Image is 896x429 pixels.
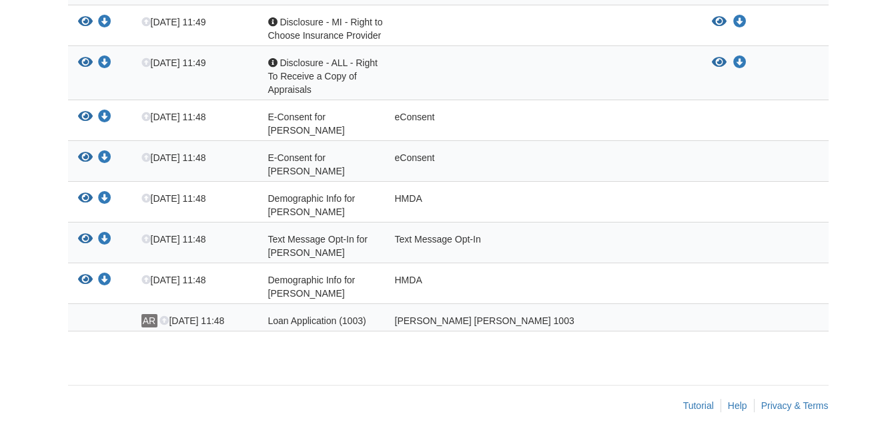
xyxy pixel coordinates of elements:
a: Download E-Consent for Yisneidi Figueroa [98,153,111,164]
span: [DATE] 11:48 [159,315,224,326]
button: View E-Consent for Miguel Varela [78,110,93,124]
span: AR [141,314,157,327]
div: HMDA [385,273,702,300]
button: View Disclosure - MI - Right to Choose Insurance Provider [712,15,727,29]
span: Loan Application (1003) [268,315,366,326]
a: Help [728,400,747,411]
span: [DATE] 11:48 [141,152,206,163]
div: Text Message Opt-In [385,233,702,259]
a: Download Disclosure - MI - Right to Choose Insurance Provider [733,17,747,27]
span: Demographic Info for [PERSON_NAME] [268,275,356,299]
a: Privacy & Terms [761,400,829,411]
a: Download Disclosure - MI - Right to Choose Insurance Provider [98,17,111,28]
button: View Demographic Info for Yisneidi Damaris Figueroa [78,273,93,287]
a: Download Text Message Opt-In for Yisneidi Damaris Figueroa [98,235,111,245]
span: E-Consent for [PERSON_NAME] [268,112,345,136]
div: eConsent [385,151,702,178]
div: [PERSON_NAME] [PERSON_NAME] 1003 [385,314,702,327]
span: [DATE] 11:49 [141,57,206,68]
button: View Disclosure - ALL - Right To Receive a Copy of Appraisals [712,56,727,69]
span: Disclosure - MI - Right to Choose Insurance Provider [268,17,383,41]
button: View Disclosure - ALL - Right To Receive a Copy of Appraisals [78,56,93,70]
a: Download E-Consent for Miguel Varela [98,112,111,123]
span: Disclosure - ALL - Right To Receive a Copy of Appraisals [268,57,378,95]
span: E-Consent for [PERSON_NAME] [268,152,345,176]
button: View Disclosure - MI - Right to Choose Insurance Provider [78,15,93,29]
a: Download Disclosure - ALL - Right To Receive a Copy of Appraisals [98,58,111,69]
button: View E-Consent for Yisneidi Figueroa [78,151,93,165]
span: [DATE] 11:48 [141,275,206,285]
a: Download Demographic Info for Miguel Antonio Varela [98,194,111,204]
div: eConsent [385,110,702,137]
a: Download Disclosure - ALL - Right To Receive a Copy of Appraisals [733,57,747,68]
span: [DATE] 11:48 [141,193,206,204]
a: Tutorial [683,400,714,411]
button: View Text Message Opt-In for Yisneidi Damaris Figueroa [78,233,93,247]
span: [DATE] 11:49 [141,17,206,27]
span: Text Message Opt-In for [PERSON_NAME] [268,234,368,258]
span: Demographic Info for [PERSON_NAME] [268,193,356,217]
button: View Demographic Info for Miguel Antonio Varela [78,192,93,206]
a: Download Demographic Info for Yisneidi Damaris Figueroa [98,275,111,286]
span: [DATE] 11:48 [141,112,206,122]
span: [DATE] 11:48 [141,234,206,245]
div: HMDA [385,192,702,219]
